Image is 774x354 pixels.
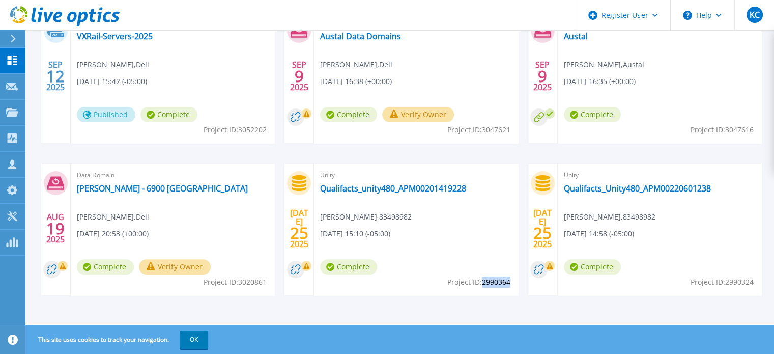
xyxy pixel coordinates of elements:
a: VXRail-Servers-2025 [77,31,153,41]
span: [DATE] 15:10 (-05:00) [320,228,390,239]
span: Unity [320,170,511,181]
span: Project ID: 3047616 [691,124,754,135]
div: AUG 2025 [46,210,65,247]
span: KC [749,11,759,19]
span: [DATE] 15:42 (-05:00) [77,76,147,87]
span: [PERSON_NAME] , Dell [320,59,392,70]
span: 19 [46,224,65,233]
span: 25 [533,229,552,237]
span: [DATE] 16:35 (+00:00) [564,76,636,87]
button: Verify Owner [382,107,454,122]
a: Qualifacts_Unity480_APM00220601238 [564,183,711,194]
button: Verify Owner [139,259,211,275]
span: Data Domain [77,170,268,181]
span: [PERSON_NAME] , 83498982 [320,211,412,223]
span: 12 [46,72,65,80]
span: [PERSON_NAME] , Dell [77,211,149,223]
div: [DATE] 2025 [290,210,309,247]
span: Complete [320,107,377,122]
a: [PERSON_NAME] - 6900 [GEOGRAPHIC_DATA] [77,183,248,194]
div: [DATE] 2025 [533,210,552,247]
span: 25 [290,229,308,237]
span: 9 [295,72,304,80]
div: SEP 2025 [46,58,65,95]
span: [DATE] 14:58 (-05:00) [564,228,634,239]
span: Published [77,107,135,122]
span: Complete [140,107,197,122]
span: Unity [564,170,755,181]
span: Complete [564,107,621,122]
span: Project ID: 3052202 [204,124,267,135]
span: [DATE] 16:38 (+00:00) [320,76,392,87]
span: [PERSON_NAME] , 83498982 [564,211,655,223]
span: Complete [320,259,377,275]
span: [PERSON_NAME] , Austal [564,59,644,70]
button: OK [180,331,208,349]
span: [DATE] 20:53 (+00:00) [77,228,149,239]
div: SEP 2025 [533,58,552,95]
span: Project ID: 3047621 [447,124,510,135]
span: [PERSON_NAME] , Dell [77,59,149,70]
a: Austal [564,31,588,41]
span: Project ID: 3020861 [204,277,267,288]
span: Complete [77,259,134,275]
a: Qualifacts_unity480_APM00201419228 [320,183,466,194]
span: This site uses cookies to track your navigation. [28,331,208,349]
a: Austal Data Domains [320,31,401,41]
span: Complete [564,259,621,275]
span: 9 [538,72,547,80]
span: Project ID: 2990364 [447,277,510,288]
div: SEP 2025 [290,58,309,95]
span: Project ID: 2990324 [691,277,754,288]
